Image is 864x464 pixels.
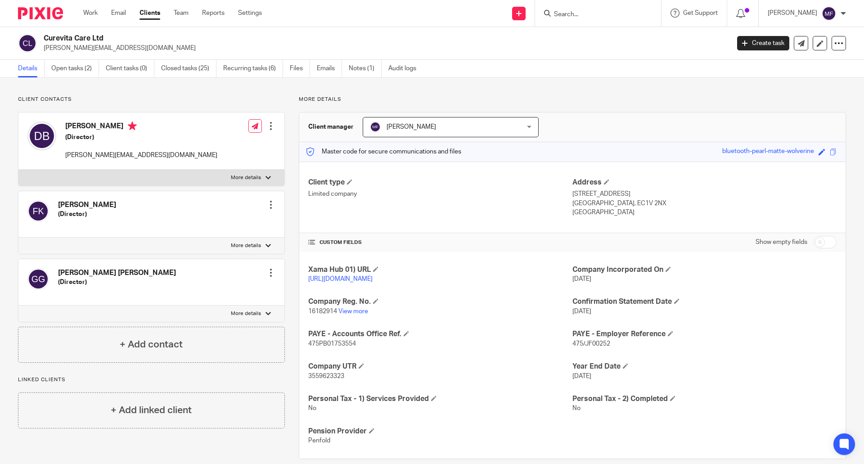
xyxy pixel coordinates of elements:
[308,297,572,306] h4: Company Reg. No.
[308,189,572,198] p: Limited company
[83,9,98,18] a: Work
[317,60,342,77] a: Emails
[308,178,572,187] h4: Client type
[338,308,368,315] a: View more
[308,239,572,246] h4: CUSTOM FIELDS
[65,133,217,142] h5: (Director)
[308,122,354,131] h3: Client manager
[51,60,99,77] a: Open tasks (2)
[308,341,356,347] span: 475PB01753554
[18,96,285,103] p: Client contacts
[572,341,610,347] span: 475/JF00252
[572,297,837,306] h4: Confirmation Statement Date
[18,60,45,77] a: Details
[27,122,56,150] img: svg%3E
[572,189,837,198] p: [STREET_ADDRESS]
[572,276,591,282] span: [DATE]
[120,338,183,351] h4: + Add contact
[161,60,216,77] a: Closed tasks (25)
[27,200,49,222] img: svg%3E
[238,9,262,18] a: Settings
[722,147,814,157] div: bluetooth-pearl-matte-wolverine
[737,36,789,50] a: Create task
[308,373,344,379] span: 3559623323
[308,394,572,404] h4: Personal Tax - 1) Services Provided
[18,34,37,53] img: svg%3E
[553,11,634,19] input: Search
[111,9,126,18] a: Email
[65,122,217,133] h4: [PERSON_NAME]
[290,60,310,77] a: Files
[349,60,382,77] a: Notes (1)
[174,9,189,18] a: Team
[18,7,63,19] img: Pixie
[223,60,283,77] a: Recurring tasks (6)
[128,122,137,131] i: Primary
[572,405,580,411] span: No
[768,9,817,18] p: [PERSON_NAME]
[202,9,225,18] a: Reports
[572,208,837,217] p: [GEOGRAPHIC_DATA]
[308,405,316,411] span: No
[572,394,837,404] h4: Personal Tax - 2) Completed
[231,310,261,317] p: More details
[683,10,718,16] span: Get Support
[308,265,572,275] h4: Xama Hub 01) URL
[387,124,436,130] span: [PERSON_NAME]
[572,178,837,187] h4: Address
[572,362,837,371] h4: Year End Date
[308,308,337,315] span: 16182914
[299,96,846,103] p: More details
[18,376,285,383] p: Linked clients
[756,238,807,247] label: Show empty fields
[572,329,837,339] h4: PAYE - Employer Reference
[308,329,572,339] h4: PAYE - Accounts Office Ref.
[308,276,373,282] a: [URL][DOMAIN_NAME]
[111,403,192,417] h4: + Add linked client
[572,265,837,275] h4: Company Incorporated On
[370,122,381,132] img: svg%3E
[308,362,572,371] h4: Company UTR
[231,242,261,249] p: More details
[572,373,591,379] span: [DATE]
[27,268,49,290] img: svg%3E
[572,308,591,315] span: [DATE]
[44,34,588,43] h2: Curevita Care Ltd
[44,44,724,53] p: [PERSON_NAME][EMAIL_ADDRESS][DOMAIN_NAME]
[58,200,116,210] h4: [PERSON_NAME]
[306,147,461,156] p: Master code for secure communications and files
[308,427,572,436] h4: Pension Provider
[572,199,837,208] p: [GEOGRAPHIC_DATA], EC1V 2NX
[58,278,176,287] h5: (Director)
[308,437,330,444] span: Penfold
[106,60,154,77] a: Client tasks (0)
[231,174,261,181] p: More details
[139,9,160,18] a: Clients
[58,268,176,278] h4: [PERSON_NAME] [PERSON_NAME]
[65,151,217,160] p: [PERSON_NAME][EMAIL_ADDRESS][DOMAIN_NAME]
[388,60,423,77] a: Audit logs
[58,210,116,219] h5: (Director)
[822,6,836,21] img: svg%3E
